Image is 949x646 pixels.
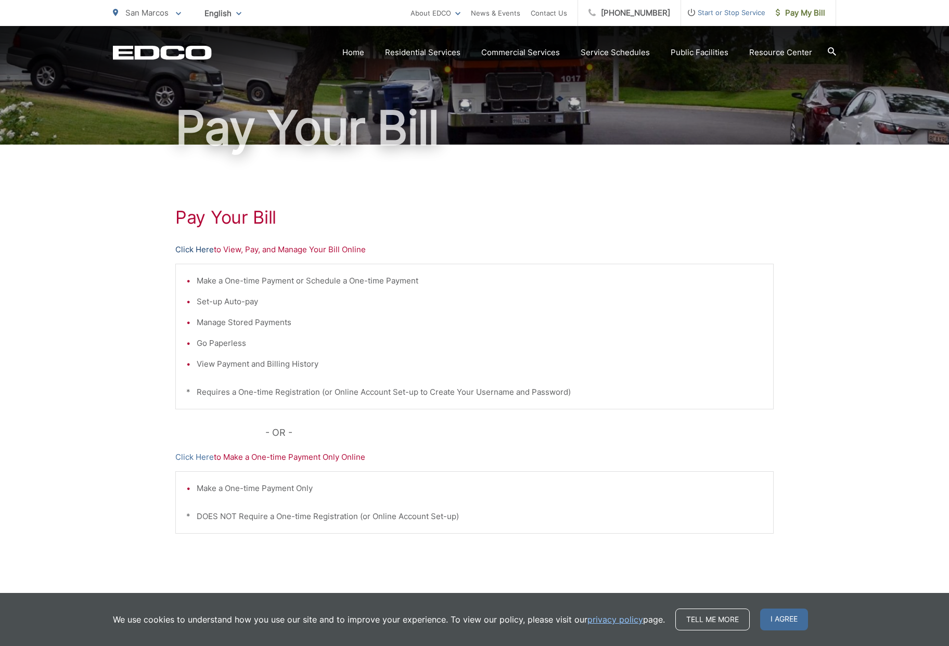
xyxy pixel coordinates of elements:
p: to View, Pay, and Manage Your Bill Online [175,243,774,256]
a: Contact Us [531,7,567,19]
li: Make a One-time Payment or Schedule a One-time Payment [197,275,763,287]
span: I agree [760,609,808,630]
li: Go Paperless [197,337,763,350]
p: * DOES NOT Require a One-time Registration (or Online Account Set-up) [186,510,763,523]
a: Click Here [175,243,214,256]
a: privacy policy [587,613,643,626]
h1: Pay Your Bill [113,102,836,154]
li: View Payment and Billing History [197,358,763,370]
a: Home [342,46,364,59]
a: Resource Center [749,46,812,59]
p: We use cookies to understand how you use our site and to improve your experience. To view our pol... [113,613,665,626]
span: San Marcos [125,8,169,18]
a: Tell me more [675,609,750,630]
h1: Pay Your Bill [175,207,774,228]
a: Commercial Services [481,46,560,59]
a: EDCD logo. Return to the homepage. [113,45,212,60]
p: * Requires a One-time Registration (or Online Account Set-up to Create Your Username and Password) [186,386,763,398]
li: Make a One-time Payment Only [197,482,763,495]
p: - OR - [265,425,774,441]
a: About EDCO [411,7,460,19]
p: to Make a One-time Payment Only Online [175,451,774,463]
span: English [197,4,249,22]
a: Public Facilities [671,46,728,59]
a: Service Schedules [581,46,650,59]
a: Residential Services [385,46,460,59]
a: News & Events [471,7,520,19]
li: Set-up Auto-pay [197,295,763,308]
span: Pay My Bill [776,7,825,19]
li: Manage Stored Payments [197,316,763,329]
a: Click Here [175,451,214,463]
